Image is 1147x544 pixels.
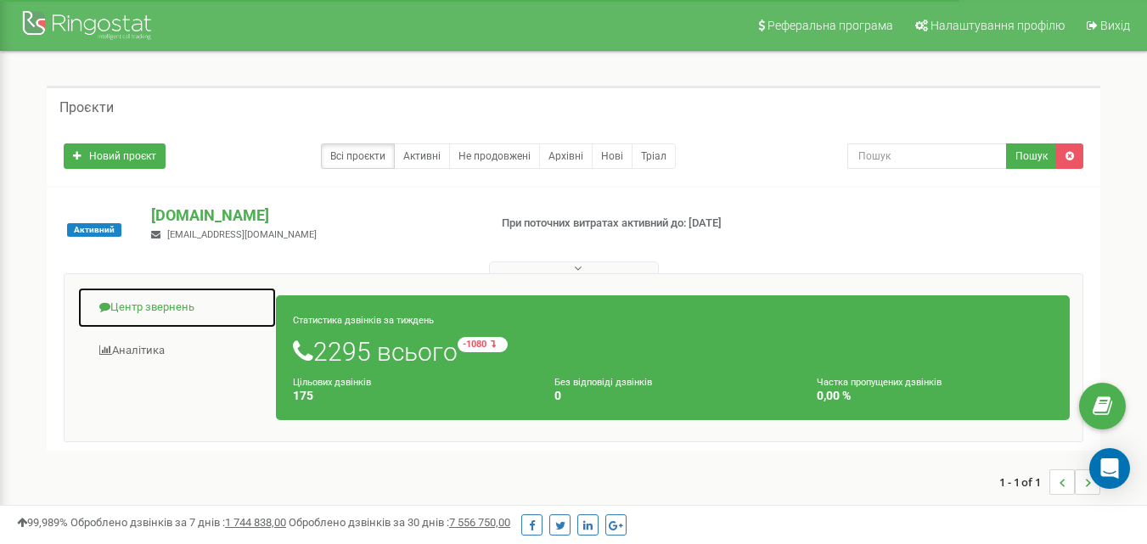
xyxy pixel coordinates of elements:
small: Частка пропущених дзвінків [817,377,942,388]
span: Оброблено дзвінків за 30 днів : [289,516,510,529]
h4: 0 [554,390,790,402]
a: Не продовжені [449,143,540,169]
nav: ... [999,452,1100,512]
a: Всі проєкти [321,143,395,169]
span: Реферальна програма [767,19,893,32]
u: 1 744 838,00 [225,516,286,529]
input: Пошук [847,143,1007,169]
small: Цільових дзвінків [293,377,371,388]
a: Архівні [539,143,593,169]
span: 99,989% [17,516,68,529]
p: [DOMAIN_NAME] [151,205,474,227]
small: -1080 [458,337,508,352]
h5: Проєкти [59,100,114,115]
a: Новий проєкт [64,143,166,169]
a: Активні [394,143,450,169]
button: Пошук [1006,143,1057,169]
h4: 0,00 % [817,390,1053,402]
h4: 175 [293,390,529,402]
p: При поточних витратах активний до: [DATE] [502,216,738,232]
a: Тріал [632,143,676,169]
small: Без відповіді дзвінків [554,377,652,388]
span: Активний [67,223,121,237]
span: Налаштування профілю [931,19,1065,32]
small: Статистика дзвінків за тиждень [293,315,434,326]
span: Вихід [1100,19,1130,32]
span: 1 - 1 of 1 [999,469,1049,495]
a: Аналiтика [77,330,277,372]
span: Оброблено дзвінків за 7 днів : [70,516,286,529]
a: Нові [592,143,633,169]
h1: 2295 всього [293,337,1053,366]
span: [EMAIL_ADDRESS][DOMAIN_NAME] [167,229,317,240]
a: Центр звернень [77,287,277,328]
u: 7 556 750,00 [449,516,510,529]
div: Open Intercom Messenger [1089,448,1130,489]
